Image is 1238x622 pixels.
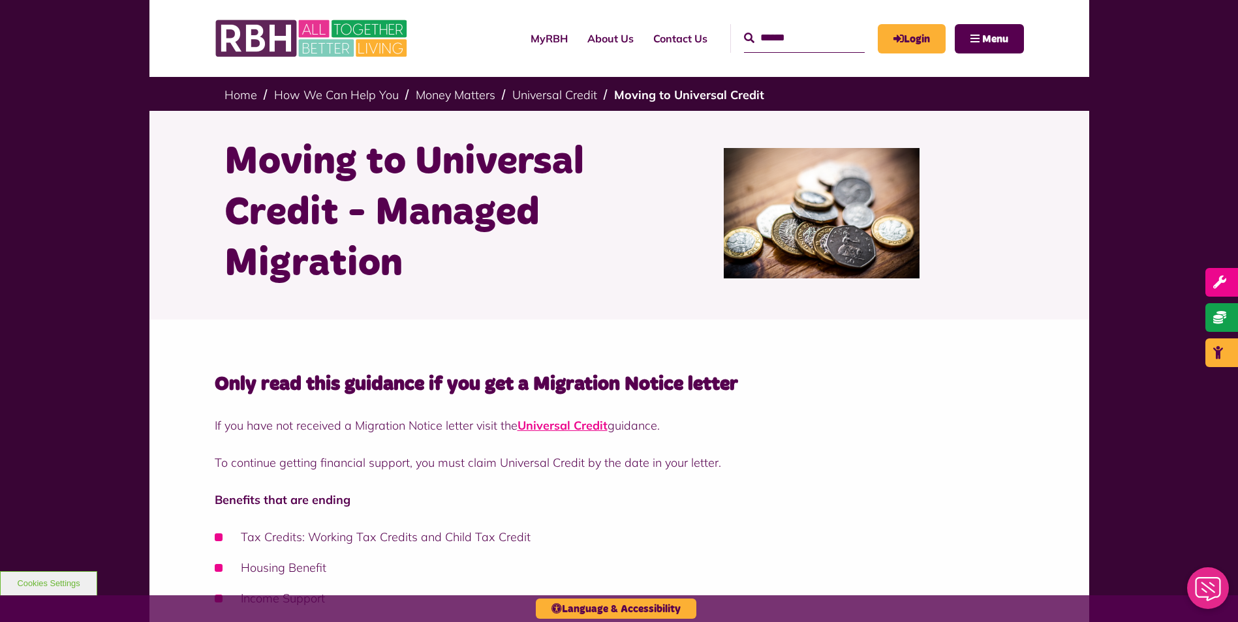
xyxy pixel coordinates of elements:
[215,374,738,394] strong: Only read this guidance if you get a Migration Notice letter
[982,34,1008,44] span: Menu
[215,454,1024,471] p: To continue getting financial support, you must claim Universal Credit by the date in your letter.
[416,87,495,102] a: Money Matters
[744,24,865,52] input: Search
[614,87,764,102] a: Moving to Universal Credit
[215,492,350,507] strong: Benefits that are ending
[215,559,1024,576] li: Housing Benefit
[643,21,717,56] a: Contact Us
[518,418,608,433] a: Universal Credit
[536,599,696,619] button: Language & Accessibility
[224,137,610,289] h1: Moving to Universal Credit - Managed Migration
[724,148,920,278] img: Money 2
[1179,563,1238,622] iframe: Netcall Web Assistant for live chat
[215,13,410,64] img: RBH
[274,87,399,102] a: How We Can Help You
[215,589,1024,607] li: Income Support
[512,87,597,102] a: Universal Credit
[215,417,1024,434] p: If you have not received a Migration Notice letter visit the guidance.
[578,21,643,56] a: About Us
[521,21,578,56] a: MyRBH
[224,87,257,102] a: Home
[215,528,1024,546] li: Tax Credits: Working Tax Credits and Child Tax Credit
[955,24,1024,53] button: Navigation
[878,24,946,53] a: MyRBH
